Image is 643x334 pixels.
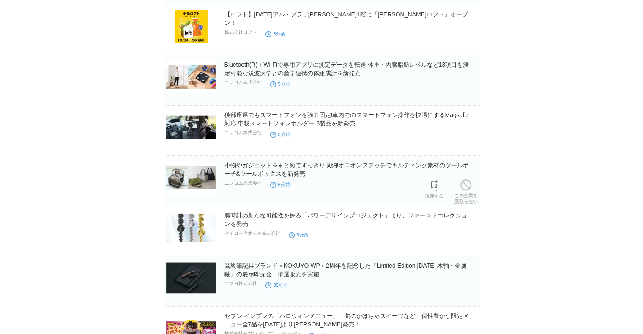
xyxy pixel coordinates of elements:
time: 5分前 [270,182,290,187]
img: 小物やガジェットをまとめてすっきり収納!オニオンステッチでキルティング素材のツールポーチ&ツールボックスを新発売 [166,161,216,194]
time: 5分前 [270,132,290,137]
time: 5分前 [270,81,290,87]
a: Bluetooth(R)＋Wi-Fiで専用アプリに測定データを転送!体重・内臓脂肪レベルなど13項目を測定可能な筑波大学との産学連携の体組成計を新発売 [224,61,469,76]
a: セブン‐イレブンの「ハロウィンメニュー」、旬のかぼちゃスイーツなど、個性豊かな限定メニュー全7品を[DATE]より[PERSON_NAME]発売！ [224,312,469,328]
a: 保存する [425,178,443,199]
a: 後部座席でもスマートフォンを強力固定!車内でのスマートフォン操作を快適にするMagsafe対応 車載スマートフォンホルダー 3製品を新発売 [224,111,468,127]
img: Bluetooth(R)＋Wi-Fiで専用アプリに測定データを転送!体重・内臓脂肪レベルなど13項目を測定可能な筑波大学との産学連携の体組成計を新発売 [166,60,216,93]
p: 株式会社ロフト [224,29,257,35]
p: コクヨ株式会社 [224,280,257,287]
a: この企業を受取らない [454,177,478,204]
img: 【ロフト】10月24日(金)アル・プラザ小松1階に「小松ロフト」オープン！ [166,10,216,43]
img: 後部座席でもスマートフォンを強力固定!車内でのスマートフォン操作を快適にするMagsafe対応 車載スマートフォンホルダー 3製品を新発売 [166,111,216,144]
p: エレコム株式会社 [224,180,262,186]
img: 腕時計の新たな可能性を探る「パワーデザインプロジェクト」より、ファーストコレクションを発売 [166,211,216,244]
img: 高級筆記具ブランド＜KOKUYO WP＞2周年を記念した『Limited Edition 2025 木軸・金属軸』の展示即売会・抽選販売を実施 [166,261,216,294]
a: 【ロフト】[DATE]アル・プラザ[PERSON_NAME]1階に「[PERSON_NAME]ロフト」オープン！ [224,11,468,26]
p: セイコーウオッチ株式会社 [224,230,280,236]
p: エレコム株式会社 [224,79,262,86]
a: 腕時計の新たな可能性を探る「パワーデザインプロジェクト」より、ファーストコレクションを発売 [224,212,467,227]
time: 5分前 [289,232,309,237]
a: 小物やガジェットをまとめてすっきり収納!オニオンステッチでキルティング素材のツールポーチ&ツールボックスを新発売 [224,162,469,177]
p: エレコム株式会社 [224,130,262,136]
time: 35分前 [265,282,288,288]
time: 5分前 [265,31,285,36]
a: 高級筆記具ブランド＜KOKUYO WP＞2周年を記念した『Limited Edition [DATE] 木軸・金属軸』の展示即売会・抽選販売を実施 [224,262,467,277]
